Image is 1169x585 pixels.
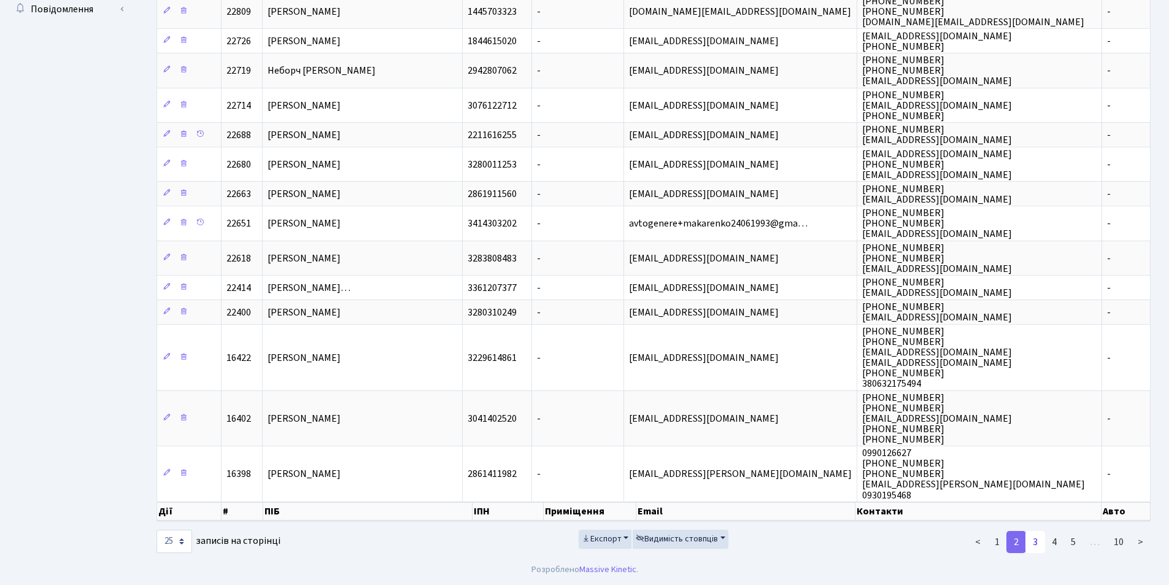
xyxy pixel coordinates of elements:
[862,391,1012,446] span: [PHONE_NUMBER] [PHONE_NUMBER] [EMAIL_ADDRESS][DOMAIN_NAME] [PHONE_NUMBER] [PHONE_NUMBER]
[636,533,718,545] span: Видимість стовпців
[468,187,517,201] span: 2861911560
[157,502,222,521] th: Дії
[629,217,808,230] span: avtogenere+makarenko24061993@gma…
[629,128,779,142] span: [EMAIL_ADDRESS][DOMAIN_NAME]
[862,325,1012,391] span: [PHONE_NUMBER] [PHONE_NUMBER] [EMAIL_ADDRESS][DOMAIN_NAME] [EMAIL_ADDRESS][DOMAIN_NAME] [PHONE_NU...
[629,351,779,365] span: [EMAIL_ADDRESS][DOMAIN_NAME]
[268,281,350,295] span: [PERSON_NAME]…
[629,99,779,112] span: [EMAIL_ADDRESS][DOMAIN_NAME]
[537,158,541,171] span: -
[629,187,779,201] span: [EMAIL_ADDRESS][DOMAIN_NAME]
[862,53,1012,88] span: [PHONE_NUMBER] [PHONE_NUMBER] [EMAIL_ADDRESS][DOMAIN_NAME]
[268,412,341,425] span: [PERSON_NAME]
[537,34,541,48] span: -
[268,64,376,77] span: Неборч [PERSON_NAME]
[268,467,341,481] span: [PERSON_NAME]
[629,5,851,18] span: [DOMAIN_NAME][EMAIL_ADDRESS][DOMAIN_NAME]
[263,502,473,521] th: ПІБ
[629,306,779,319] span: [EMAIL_ADDRESS][DOMAIN_NAME]
[629,467,852,481] span: [EMAIL_ADDRESS][PERSON_NAME][DOMAIN_NAME]
[268,128,341,142] span: [PERSON_NAME]
[468,158,517,171] span: 3280011253
[1107,281,1111,295] span: -
[987,531,1007,553] a: 1
[1101,502,1151,521] th: Авто
[468,99,517,112] span: 3076122712
[537,187,541,201] span: -
[1006,531,1026,553] a: 2
[1107,99,1111,112] span: -
[473,502,544,521] th: ІПН
[226,99,251,112] span: 22714
[537,467,541,481] span: -
[862,276,1012,300] span: [PHONE_NUMBER] [EMAIL_ADDRESS][DOMAIN_NAME]
[537,217,541,230] span: -
[222,502,263,521] th: #
[582,533,622,545] span: Експорт
[1063,531,1083,553] a: 5
[537,128,541,142] span: -
[629,34,779,48] span: [EMAIL_ADDRESS][DOMAIN_NAME]
[268,5,341,18] span: [PERSON_NAME]
[268,34,341,48] span: [PERSON_NAME]
[1107,467,1111,481] span: -
[862,241,1012,276] span: [PHONE_NUMBER] [PHONE_NUMBER] [EMAIL_ADDRESS][DOMAIN_NAME]
[226,217,251,230] span: 22651
[862,182,1012,206] span: [PHONE_NUMBER] [EMAIL_ADDRESS][DOMAIN_NAME]
[156,530,280,553] label: записів на сторінці
[629,158,779,171] span: [EMAIL_ADDRESS][DOMAIN_NAME]
[537,351,541,365] span: -
[268,217,341,230] span: [PERSON_NAME]
[537,99,541,112] span: -
[468,5,517,18] span: 1445703323
[862,300,1012,324] span: [PHONE_NUMBER] [EMAIL_ADDRESS][DOMAIN_NAME]
[468,351,517,365] span: 3229614861
[1107,306,1111,319] span: -
[537,5,541,18] span: -
[226,281,251,295] span: 22414
[226,412,251,425] span: 16402
[1107,217,1111,230] span: -
[537,64,541,77] span: -
[468,128,517,142] span: 2211616255
[226,34,251,48] span: 22726
[468,467,517,481] span: 2861411982
[1107,351,1111,365] span: -
[468,412,517,425] span: 3041402520
[855,502,1101,521] th: Контакти
[226,252,251,265] span: 22618
[268,351,341,365] span: [PERSON_NAME]
[226,128,251,142] span: 22688
[1107,252,1111,265] span: -
[226,64,251,77] span: 22719
[268,306,341,319] span: [PERSON_NAME]
[633,530,728,549] button: Видимість стовпців
[862,446,1085,502] span: 0990126627 [PHONE_NUMBER] [PHONE_NUMBER] [EMAIL_ADDRESS][PERSON_NAME][DOMAIN_NAME] 0930195468
[1107,64,1111,77] span: -
[629,412,779,425] span: [EMAIL_ADDRESS][DOMAIN_NAME]
[537,252,541,265] span: -
[579,530,632,549] button: Експорт
[226,5,251,18] span: 22809
[156,530,192,553] select: записів на сторінці
[531,563,638,576] div: Розроблено .
[1107,5,1111,18] span: -
[226,187,251,201] span: 22663
[862,88,1012,123] span: [PHONE_NUMBER] [EMAIL_ADDRESS][DOMAIN_NAME] [PHONE_NUMBER]
[629,64,779,77] span: [EMAIL_ADDRESS][DOMAIN_NAME]
[537,281,541,295] span: -
[636,502,855,521] th: Email
[1107,412,1111,425] span: -
[468,217,517,230] span: 3414303202
[226,306,251,319] span: 22400
[537,412,541,425] span: -
[468,64,517,77] span: 2942807062
[968,531,988,553] a: <
[1025,531,1045,553] a: 3
[268,187,341,201] span: [PERSON_NAME]
[226,351,251,365] span: 16422
[468,252,517,265] span: 3283808483
[862,123,1012,147] span: [PHONE_NUMBER] [EMAIL_ADDRESS][DOMAIN_NAME]
[468,34,517,48] span: 1844615020
[629,252,779,265] span: [EMAIL_ADDRESS][DOMAIN_NAME]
